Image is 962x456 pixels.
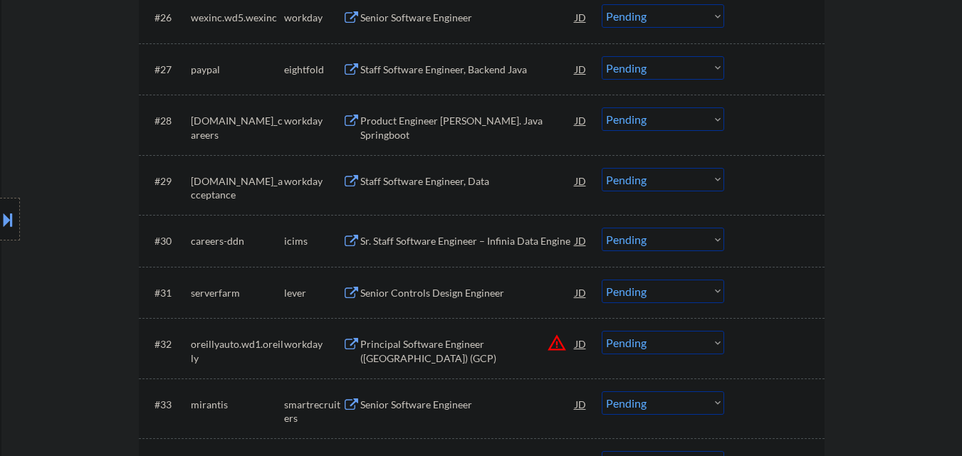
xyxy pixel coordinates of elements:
div: wexinc.wd5.wexinc [191,11,284,25]
div: mirantis [191,398,284,412]
div: #26 [155,11,179,25]
button: warning_amber [547,333,567,353]
div: smartrecruiters [284,398,343,425]
div: workday [284,337,343,351]
div: Staff Software Engineer, Data [360,174,575,189]
div: workday [284,11,343,25]
div: lever [284,286,343,300]
div: Senior Controls Design Engineer [360,286,575,300]
div: JD [574,280,588,305]
div: #27 [155,63,179,77]
div: Sr. Staff Software Engineer – Infinia Data Engine [360,234,575,248]
div: JD [574,168,588,193]
div: JD [574,107,588,133]
div: workday [284,114,343,128]
div: Senior Software Engineer [360,11,575,25]
div: JD [574,228,588,253]
div: Principal Software Engineer ([GEOGRAPHIC_DATA]) (GCP) [360,337,575,365]
div: JD [574,56,588,82]
div: Product Engineer [PERSON_NAME]. Java Springboot [360,114,575,142]
div: workday [284,174,343,189]
div: Senior Software Engineer [360,398,575,412]
div: JD [574,391,588,417]
div: Staff Software Engineer, Backend Java [360,63,575,77]
div: eightfold [284,63,343,77]
div: JD [574,4,588,30]
div: paypal [191,63,284,77]
div: JD [574,331,588,356]
div: #33 [155,398,179,412]
div: icims [284,234,343,248]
